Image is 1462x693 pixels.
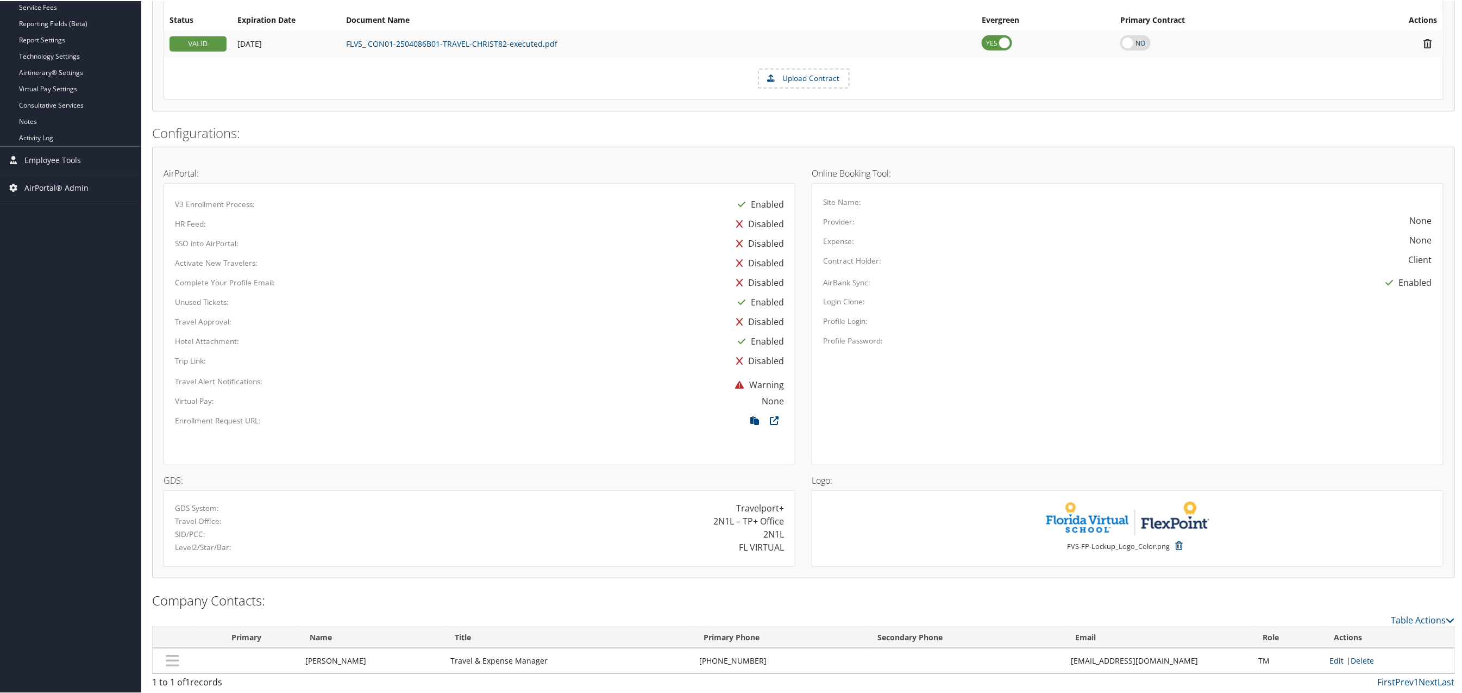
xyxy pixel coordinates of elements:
[175,515,222,526] label: Travel Office:
[694,647,868,672] td: [PHONE_NUMBER]
[731,350,784,370] div: Disabled
[732,330,784,350] div: Enabled
[175,257,258,267] label: Activate New Travelers:
[346,38,557,48] a: FLVS_ CON01-2504086B01-TRAVEL-CHRIST82-executed.pdf
[812,168,1444,177] h4: Online Booking Tool:
[1253,626,1324,647] th: Role
[175,296,229,307] label: Unused Tickets:
[730,378,784,390] span: Warning
[175,414,261,425] label: Enrollment Request URL:
[232,10,341,29] th: Expiration Date
[1419,37,1438,48] i: Remove Contract
[823,315,868,326] label: Profile Login:
[1391,613,1455,625] a: Table Actions
[1396,675,1414,687] a: Prev
[1066,626,1253,647] th: Email
[175,237,239,248] label: SSO into AirPortal:
[1409,252,1432,265] div: Client
[1324,626,1454,647] th: Actions
[175,528,205,539] label: SID/PCC:
[1331,10,1443,29] th: Actions
[1066,647,1253,672] td: [EMAIL_ADDRESS][DOMAIN_NAME]
[193,626,300,647] th: Primary
[175,198,255,209] label: V3 Enrollment Process:
[164,10,232,29] th: Status
[175,502,219,513] label: GDS System:
[823,235,854,246] label: Expense:
[175,375,262,386] label: Travel Alert Notifications:
[164,475,795,484] h4: GDS:
[731,311,784,330] div: Disabled
[713,514,784,527] div: 2N1L – TP+ Office
[1410,213,1432,226] div: None
[175,541,231,552] label: Level2/Star/Bar:
[762,394,784,407] div: None
[1419,675,1438,687] a: Next
[736,501,784,514] div: Travelport+
[823,295,865,306] label: Login Clone:
[445,647,694,672] td: Travel & Expense Manager
[152,590,1455,609] h2: Company Contacts:
[731,233,784,252] div: Disabled
[152,123,1455,141] h2: Configurations:
[731,213,784,233] div: Disabled
[732,193,784,213] div: Enabled
[1067,540,1170,561] small: FVS-FP-Lockup_Logo_Color.png
[694,626,868,647] th: Primary Phone
[175,276,275,287] label: Complete Your Profile Email:
[759,68,849,87] label: Upload Contract
[175,315,231,326] label: Travel Approval:
[823,254,881,265] label: Contract Holder:
[175,217,206,228] label: HR Feed:
[1329,654,1344,665] a: Edit
[300,647,445,672] td: [PERSON_NAME]
[24,146,81,173] span: Employee Tools
[237,38,262,48] span: [DATE]
[823,334,883,345] label: Profile Password:
[1381,272,1432,291] div: Enabled
[823,276,870,287] label: AirBank Sync:
[175,395,214,405] label: Virtual Pay:
[1115,10,1331,29] th: Primary Contract
[1414,675,1419,687] a: 1
[1351,654,1374,665] a: Delete
[175,335,239,346] label: Hotel Attachment:
[1410,233,1432,246] div: None
[976,10,1115,29] th: Evergreen
[739,540,784,553] div: FL VIRTUAL
[1046,501,1209,535] img: FVS-FP-Lockup_Logo_Color.png
[868,626,1066,647] th: Secondary Phone
[185,675,190,687] span: 1
[732,291,784,311] div: Enabled
[300,626,445,647] th: Name
[1438,675,1455,687] a: Last
[175,354,206,365] label: Trip Link:
[763,527,784,540] div: 2N1L
[237,38,335,48] div: Add/Edit Date
[823,215,855,226] label: Provider:
[341,10,976,29] th: Document Name
[24,173,89,201] span: AirPortal® Admin
[823,196,861,207] label: Site Name:
[170,35,227,51] div: VALID
[1324,647,1454,672] td: |
[164,168,795,177] h4: AirPortal:
[812,475,1444,484] h4: Logo:
[445,626,694,647] th: Title
[152,675,466,693] div: 1 to 1 of records
[1253,647,1324,672] td: TM
[731,272,784,291] div: Disabled
[1378,675,1396,687] a: First
[731,252,784,272] div: Disabled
